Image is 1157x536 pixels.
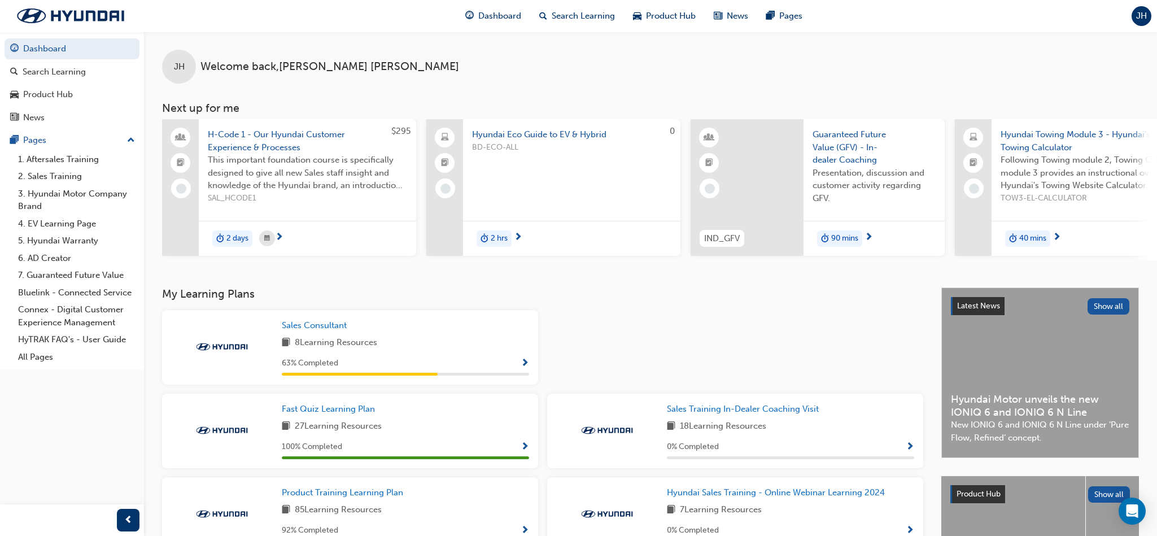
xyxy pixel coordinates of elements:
[941,287,1139,458] a: Latest NewsShow allHyundai Motor unveils the new IONIQ 6 and IONIQ 6 N LineNew IONIQ 6 and IONIQ ...
[14,301,139,331] a: Connex - Digital Customer Experience Management
[970,130,977,145] span: laptop-icon
[226,232,248,245] span: 2 days
[1088,298,1130,315] button: Show all
[282,487,403,498] span: Product Training Learning Plan
[440,184,451,194] span: learningRecordVerb_NONE-icon
[426,119,680,256] a: 0Hyundai Eco Guide to EV & HybridBD-ECO-ALLduration-icon2 hrs
[23,134,46,147] div: Pages
[667,420,675,434] span: book-icon
[162,287,923,300] h3: My Learning Plans
[10,113,19,123] span: news-icon
[705,5,757,28] a: news-iconNews
[667,486,889,499] a: Hyundai Sales Training - Online Webinar Learning 2024
[441,130,449,145] span: laptop-icon
[576,425,638,436] img: Trak
[539,9,547,23] span: search-icon
[14,151,139,168] a: 1. Aftersales Training
[10,136,19,146] span: pages-icon
[456,5,530,28] a: guage-iconDashboard
[514,233,522,243] span: next-icon
[295,503,382,517] span: 85 Learning Resources
[705,130,713,145] span: learningResourceType_INSTRUCTOR_LED-icon
[14,185,139,215] a: 3. Hyundai Motor Company Brand
[5,107,139,128] a: News
[6,4,136,28] a: Trak
[282,320,347,330] span: Sales Consultant
[14,267,139,284] a: 7. Guaranteed Future Value
[208,192,407,205] span: SAL_HCODE1
[282,403,379,416] a: Fast Quiz Learning Plan
[552,10,615,23] span: Search Learning
[162,119,416,256] a: $295H-Code 1 - Our Hyundai Customer Experience & ProcessesThis important foundation course is spe...
[667,487,885,498] span: Hyundai Sales Training - Online Webinar Learning 2024
[670,126,675,136] span: 0
[1053,233,1061,243] span: next-icon
[1009,232,1017,246] span: duration-icon
[705,156,713,171] span: booktick-icon
[472,128,671,141] span: Hyundai Eco Guide to EV & Hybrid
[1132,6,1151,26] button: JH
[970,156,977,171] span: booktick-icon
[521,526,529,536] span: Show Progress
[667,403,823,416] a: Sales Training In-Dealer Coaching Visit
[704,232,740,245] span: IND_GFV
[465,9,474,23] span: guage-icon
[208,128,407,154] span: H-Code 1 - Our Hyundai Customer Experience & Processes
[530,5,624,28] a: search-iconSearch Learning
[295,420,382,434] span: 27 Learning Resources
[624,5,705,28] a: car-iconProduct Hub
[10,44,19,54] span: guage-icon
[295,336,377,350] span: 8 Learning Resources
[957,489,1001,499] span: Product Hub
[174,60,185,73] span: JH
[521,442,529,452] span: Show Progress
[10,90,19,100] span: car-icon
[957,301,1000,311] span: Latest News
[5,62,139,82] a: Search Learning
[124,513,133,528] span: prev-icon
[481,232,488,246] span: duration-icon
[521,440,529,454] button: Show Progress
[951,419,1129,444] span: New IONIQ 6 and IONIQ 6 N Line under ‘Pure Flow, Refined’ concept.
[766,9,775,23] span: pages-icon
[200,60,459,73] span: Welcome back , [PERSON_NAME] [PERSON_NAME]
[779,10,802,23] span: Pages
[521,356,529,371] button: Show Progress
[714,9,722,23] span: news-icon
[680,420,766,434] span: 18 Learning Resources
[831,232,858,245] span: 90 mins
[691,119,945,256] a: IND_GFVGuaranteed Future Value (GFV) - In-dealer CoachingPresentation, discussion and customer ac...
[472,141,671,154] span: BD-ECO-ALL
[14,232,139,250] a: 5. Hyundai Warranty
[191,341,253,352] img: Trak
[5,38,139,59] a: Dashboard
[282,420,290,434] span: book-icon
[5,84,139,105] a: Product Hub
[275,233,283,243] span: next-icon
[680,503,762,517] span: 7 Learning Resources
[5,130,139,151] button: Pages
[127,133,135,148] span: up-icon
[667,441,719,454] span: 0 % Completed
[646,10,696,23] span: Product Hub
[23,111,45,124] div: News
[705,184,715,194] span: learningRecordVerb_NONE-icon
[216,232,224,246] span: duration-icon
[282,336,290,350] span: book-icon
[176,184,186,194] span: learningRecordVerb_NONE-icon
[282,503,290,517] span: book-icon
[23,66,86,79] div: Search Learning
[521,359,529,369] span: Show Progress
[1088,486,1130,503] button: Show all
[667,503,675,517] span: book-icon
[23,88,73,101] div: Product Hub
[177,156,185,171] span: booktick-icon
[813,128,936,167] span: Guaranteed Future Value (GFV) - In-dealer Coaching
[177,130,185,145] span: people-icon
[282,486,408,499] a: Product Training Learning Plan
[282,357,338,370] span: 63 % Completed
[821,232,829,246] span: duration-icon
[906,442,914,452] span: Show Progress
[1136,10,1147,23] span: JH
[1019,232,1046,245] span: 40 mins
